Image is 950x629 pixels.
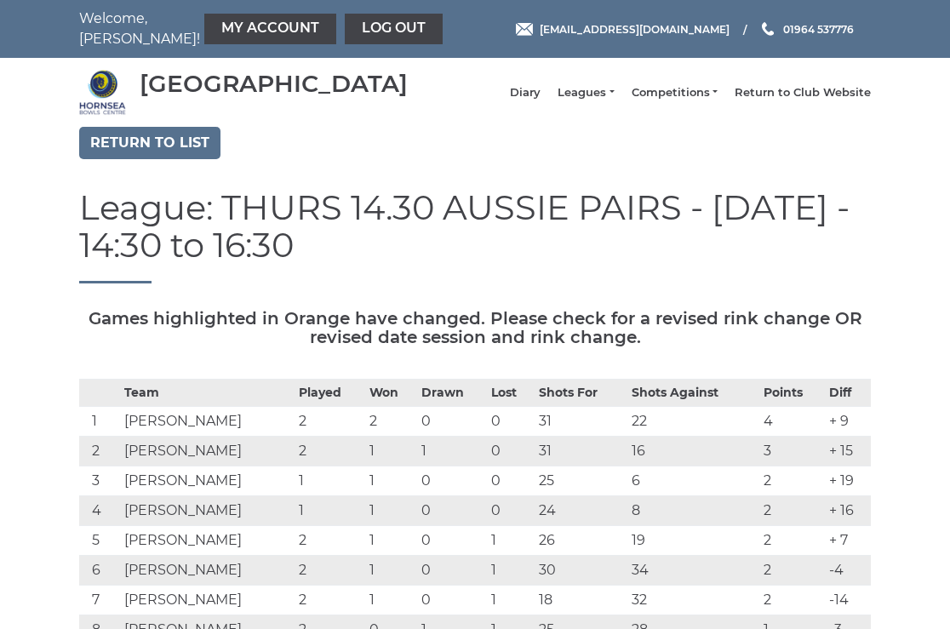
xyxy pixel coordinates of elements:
td: 0 [487,466,534,496]
td: 0 [417,526,488,556]
td: 19 [627,526,759,556]
a: My Account [204,14,336,44]
td: + 7 [825,526,871,556]
td: 5 [79,526,120,556]
td: 31 [535,407,627,437]
th: Shots Against [627,380,759,407]
td: -14 [825,586,871,615]
th: Won [365,380,417,407]
td: 2 [759,466,825,496]
td: 2 [79,437,120,466]
a: Return to Club Website [735,85,871,100]
td: 1 [417,437,488,466]
td: 4 [759,407,825,437]
td: 2 [295,556,365,586]
td: 2 [295,526,365,556]
td: 1 [487,526,534,556]
img: Phone us [762,22,774,36]
a: Return to list [79,127,220,159]
td: 2 [295,586,365,615]
td: 30 [535,556,627,586]
td: 1 [365,496,417,526]
td: 7 [79,586,120,615]
img: Email [516,23,533,36]
td: 0 [487,437,534,466]
td: 2 [365,407,417,437]
td: 1 [79,407,120,437]
td: [PERSON_NAME] [120,466,295,496]
td: 0 [417,556,488,586]
td: 3 [79,466,120,496]
td: 0 [417,586,488,615]
td: 16 [627,437,759,466]
td: 2 [759,496,825,526]
td: 0 [487,407,534,437]
td: 1 [365,437,417,466]
td: 2 [295,407,365,437]
td: [PERSON_NAME] [120,496,295,526]
td: 2 [759,556,825,586]
td: 1 [487,556,534,586]
td: 8 [627,496,759,526]
td: -4 [825,556,871,586]
td: 0 [417,407,488,437]
a: Competitions [632,85,718,100]
td: 4 [79,496,120,526]
span: [EMAIL_ADDRESS][DOMAIN_NAME] [540,22,730,35]
td: 0 [417,496,488,526]
td: 1 [365,586,417,615]
a: Diary [510,85,541,100]
nav: Welcome, [PERSON_NAME]! [79,9,394,49]
a: Log out [345,14,443,44]
td: [PERSON_NAME] [120,556,295,586]
a: Phone us 01964 537776 [759,21,854,37]
th: Lost [487,380,534,407]
td: [PERSON_NAME] [120,526,295,556]
td: 6 [627,466,759,496]
td: 6 [79,556,120,586]
td: [PERSON_NAME] [120,437,295,466]
td: [PERSON_NAME] [120,586,295,615]
td: 1 [365,556,417,586]
h1: League: THURS 14.30 AUSSIE PAIRS - [DATE] - 14:30 to 16:30 [79,189,871,283]
td: 34 [627,556,759,586]
td: 18 [535,586,627,615]
th: Team [120,380,295,407]
td: 0 [487,496,534,526]
img: Hornsea Bowls Centre [79,69,126,116]
th: Shots For [535,380,627,407]
td: 2 [759,526,825,556]
td: 32 [627,586,759,615]
td: 1 [365,526,417,556]
th: Points [759,380,825,407]
a: Leagues [558,85,614,100]
td: 31 [535,437,627,466]
td: 3 [759,437,825,466]
td: [PERSON_NAME] [120,407,295,437]
td: 24 [535,496,627,526]
h5: Games highlighted in Orange have changed. Please check for a revised rink change OR revised date ... [79,309,871,346]
td: 25 [535,466,627,496]
th: Drawn [417,380,488,407]
td: 1 [295,496,365,526]
td: 0 [417,466,488,496]
td: 26 [535,526,627,556]
td: 22 [627,407,759,437]
div: [GEOGRAPHIC_DATA] [140,71,408,97]
td: + 19 [825,466,871,496]
td: 2 [295,437,365,466]
td: + 9 [825,407,871,437]
td: 1 [295,466,365,496]
td: 1 [487,586,534,615]
a: Email [EMAIL_ADDRESS][DOMAIN_NAME] [516,21,730,37]
td: 2 [759,586,825,615]
th: Diff [825,380,871,407]
th: Played [295,380,365,407]
td: + 16 [825,496,871,526]
td: 1 [365,466,417,496]
span: 01964 537776 [783,22,854,35]
td: + 15 [825,437,871,466]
